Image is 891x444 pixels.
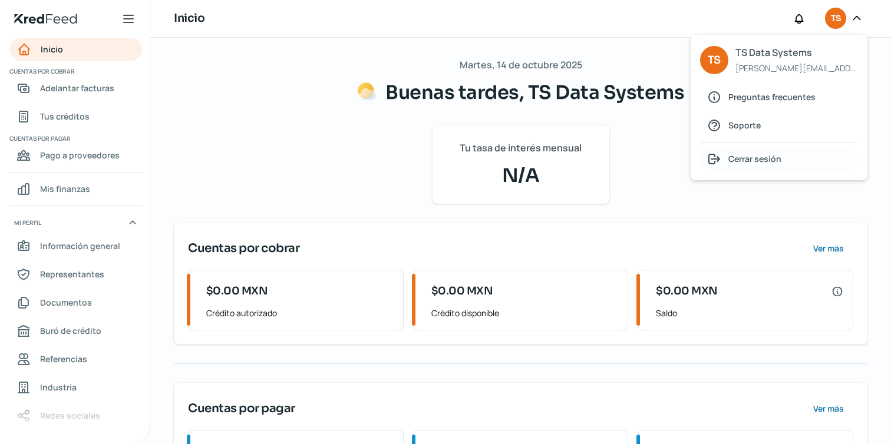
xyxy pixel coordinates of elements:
[206,283,268,299] span: $0.00 MXN
[9,133,140,144] span: Cuentas por pagar
[9,177,142,201] a: Mis finanzas
[206,306,394,320] span: Crédito autorizado
[40,181,90,196] span: Mis finanzas
[735,44,857,61] span: TS Data Systems
[14,217,41,228] span: Mi perfil
[40,352,87,366] span: Referencias
[460,57,582,74] span: Martes, 14 de octubre 2025
[431,283,493,299] span: $0.00 MXN
[9,38,142,61] a: Inicio
[9,234,142,258] a: Información general
[188,400,295,418] span: Cuentas por pagar
[9,291,142,314] a: Documentos
[9,319,142,343] a: Buró de crédito
[40,81,114,95] span: Adelantar facturas
[41,42,63,57] span: Inicio
[9,347,142,371] a: Referencias
[385,81,684,104] span: Buenas tardes, TS Data Systems
[40,323,101,338] span: Buró de crédito
[9,105,142,128] a: Tus créditos
[9,263,142,286] a: Representantes
[9,376,142,399] a: Industria
[813,405,844,413] span: Ver más
[728,151,781,166] span: Cerrar sesión
[9,77,142,100] a: Adelantar facturas
[431,306,619,320] span: Crédito disponible
[188,240,299,257] span: Cuentas por cobrar
[803,237,853,260] button: Ver más
[656,306,843,320] span: Saldo
[9,144,142,167] a: Pago a proveedores
[40,238,120,253] span: Información general
[40,109,90,124] span: Tus créditos
[40,295,92,310] span: Documentos
[40,148,120,163] span: Pago a proveedores
[40,408,100,423] span: Redes sociales
[174,10,204,27] h1: Inicio
[40,380,77,395] span: Industria
[447,161,595,190] span: N/A
[357,82,376,101] img: Saludos
[813,244,844,253] span: Ver más
[728,90,816,104] span: Preguntas frecuentes
[9,66,140,77] span: Cuentas por cobrar
[656,283,718,299] span: $0.00 MXN
[728,118,761,132] span: Soporte
[831,12,840,26] span: TS
[9,404,142,428] a: Redes sociales
[803,397,853,420] button: Ver más
[40,267,104,281] span: Representantes
[460,140,582,157] span: Tu tasa de interés mensual
[708,51,720,69] span: TS
[735,61,857,75] span: [PERSON_NAME][EMAIL_ADDRESS][PERSON_NAME][DOMAIN_NAME]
